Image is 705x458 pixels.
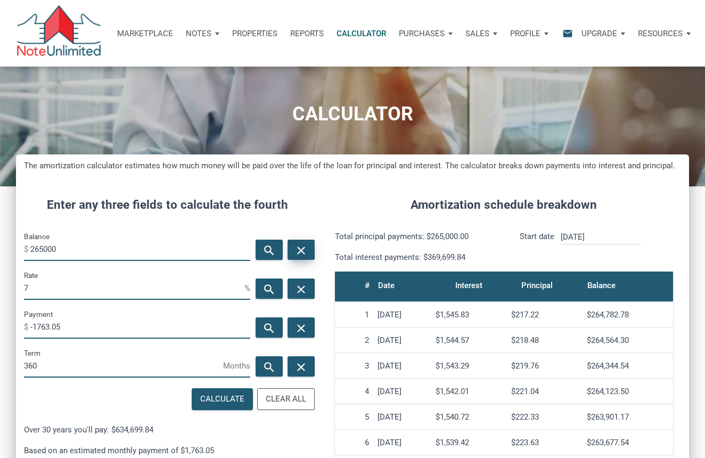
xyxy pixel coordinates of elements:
[226,18,284,50] a: Properties
[587,361,669,371] div: $264,344.54
[436,387,503,396] div: $1,542.01
[436,361,503,371] div: $1,543.29
[294,282,307,296] i: close
[587,387,669,396] div: $264,123.50
[288,317,315,338] button: close
[263,321,276,334] i: search
[436,336,503,345] div: $1,544.57
[330,18,392,50] a: Calculator
[587,336,669,345] div: $264,564.30
[511,336,578,345] div: $218.48
[24,318,30,336] span: $
[378,412,427,422] div: [DATE]
[294,360,307,373] i: close
[575,18,632,50] button: Upgrade
[459,18,504,50] button: Sales
[24,308,53,321] label: Payment
[587,412,669,422] div: $263,901.17
[294,243,307,257] i: close
[339,412,369,422] div: 5
[192,388,253,410] button: Calculate
[335,251,496,264] p: Total interest payments: $369,699.84
[632,18,697,50] button: Resources
[337,29,386,38] p: Calculator
[378,336,427,345] div: [DATE]
[16,5,102,61] img: NoteUnlimited
[436,310,503,320] div: $1,545.83
[554,18,575,50] button: email
[8,103,697,125] h1: CALCULATOR
[294,321,307,334] i: close
[465,29,489,38] p: Sales
[399,29,445,38] p: Purchases
[587,278,616,293] div: Balance
[24,269,38,282] label: Rate
[335,230,496,243] p: Total principal payments: $265,000.00
[232,29,277,38] p: Properties
[339,361,369,371] div: 3
[378,310,427,320] div: [DATE]
[511,310,578,320] div: $217.22
[339,336,369,345] div: 2
[638,29,683,38] p: Resources
[256,279,283,299] button: search
[436,438,503,447] div: $1,539.42
[521,278,553,293] div: Principal
[511,438,578,447] div: $223.63
[288,279,315,299] button: close
[587,438,669,447] div: $263,677.54
[256,317,283,338] button: search
[288,240,315,260] button: close
[455,278,482,293] div: Interest
[186,29,211,38] p: Notes
[244,280,250,297] span: %
[200,393,244,405] div: Calculate
[24,276,244,300] input: Rate
[257,388,315,410] button: Clear All
[504,18,555,50] button: Profile
[378,387,427,396] div: [DATE]
[378,278,395,293] div: Date
[511,361,578,371] div: $219.76
[365,278,370,293] div: #
[392,18,459,50] button: Purchases
[117,29,173,38] p: Marketplace
[24,230,50,243] label: Balance
[511,387,578,396] div: $221.04
[378,438,427,447] div: [DATE]
[581,29,617,38] p: Upgrade
[24,241,30,258] span: $
[179,18,226,50] button: Notes
[266,393,306,405] div: Clear All
[284,18,330,50] button: Reports
[339,438,369,447] div: 6
[288,356,315,377] button: close
[339,387,369,396] div: 4
[511,412,578,422] div: $222.33
[24,354,223,378] input: Term
[24,347,40,359] label: Term
[111,18,179,50] button: Marketplace
[223,357,250,374] span: Months
[24,423,311,436] p: Over 30 years you'll pay: $634,699.84
[263,243,276,257] i: search
[510,29,540,38] p: Profile
[378,361,427,371] div: [DATE]
[263,360,276,373] i: search
[24,196,311,214] h4: Enter any three fields to calculate the fourth
[290,29,324,38] p: Reports
[436,412,503,422] div: $1,540.72
[520,230,554,264] p: Start date
[339,310,369,320] div: 1
[263,282,276,296] i: search
[327,196,681,214] h4: Amortization schedule breakdown
[587,310,669,320] div: $264,782.78
[256,356,283,377] button: search
[30,315,250,339] input: Payment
